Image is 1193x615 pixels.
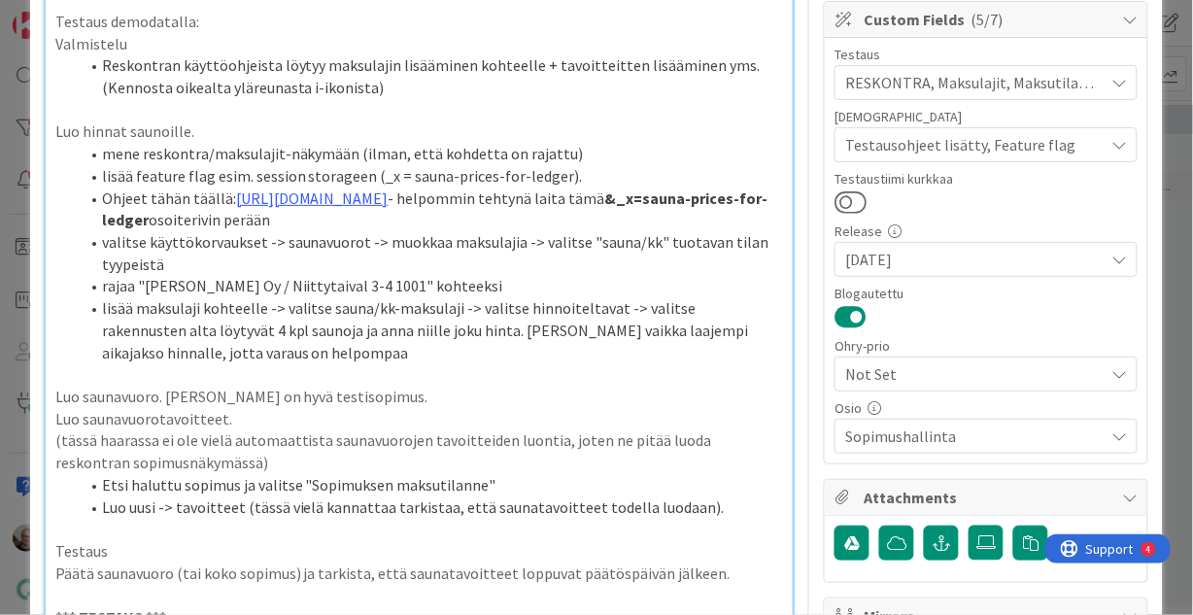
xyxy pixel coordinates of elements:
[55,386,784,408] p: Luo saunavuoro. [PERSON_NAME] on hyvä testisopimus.
[835,287,1138,300] div: Blogautettu
[79,231,784,275] li: valitse käyttökorvaukset -> saunavuorot -> muokkaa maksulajia -> valitse "sauna/kk" tuotavan tila...
[79,165,784,188] li: lisää feature flag esim. session storageen (_x = sauna-prices-for-ledger).
[835,339,1138,353] div: Ohry-prio
[41,3,88,26] span: Support
[101,8,106,23] div: 4
[845,360,1094,388] span: Not Set
[835,48,1138,61] div: Testaus
[55,408,784,430] p: Luo saunavuorotavoitteet.
[236,188,389,208] a: [URL][DOMAIN_NAME]
[79,275,784,297] li: rajaa "[PERSON_NAME] Oy / Niittytaival 3-4 1001" kohteeksi
[79,188,784,231] li: Ohjeet tähän täällä: - helpommin tehtynä laita tämä osoiterivin perään
[79,496,784,519] li: Luo uusi -> tavoitteet (tässä vielä kannattaa tarkistaa, että saunatavoitteet todella luodaan).
[55,563,784,585] p: Päätä saunavuoro (tai koko sopimus) ja tarkista, että saunatavoitteet loppuvat päätöspäivän jälkeen.
[79,54,784,98] li: Reskontran käyttöohjeista löytyy maksulajin lisääminen kohteelle + tavoitteitten lisääminen yms. ...
[79,474,784,496] li: Etsi haluttu sopimus ja valitse "Sopimuksen maksutilanne"
[845,248,1104,271] span: [DATE]
[79,143,784,165] li: mene reskontra/maksulajit-näkymään (ilman, että kohdetta on rajattu)
[79,297,784,363] li: lisää maksulaji kohteelle -> valitse sauna/kk-maksulaji -> valitse hinnoiteltavat -> valitse rake...
[835,110,1138,123] div: [DEMOGRAPHIC_DATA]
[845,425,1104,448] span: Sopimushallinta
[845,71,1104,94] span: RESKONTRA, Maksulajit, Maksutilanne, tavoitteet, mm
[55,33,784,55] p: Valmistelu
[864,8,1112,31] span: Custom Fields
[55,540,784,563] p: Testaus
[864,486,1112,509] span: Attachments
[55,429,784,473] p: (tässä haarassa ei ole vielä automaattista saunavuorojen tavoitteiden luontia, joten ne pitää luo...
[835,224,1138,238] div: Release
[55,120,784,143] p: Luo hinnat saunoille.
[971,10,1003,29] span: ( 5/7 )
[55,11,784,33] p: Testaus demodatalla:
[845,133,1104,156] span: Testausohjeet lisätty, Feature flag
[835,401,1138,415] div: Osio
[835,172,1138,186] div: Testaustiimi kurkkaa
